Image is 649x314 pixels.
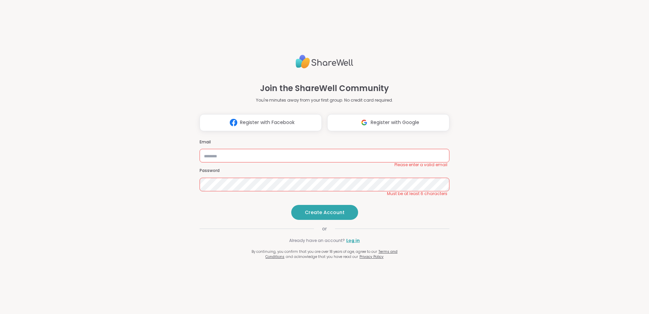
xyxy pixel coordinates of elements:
[260,82,389,94] h1: Join the ShareWell Community
[200,168,449,174] h3: Password
[296,52,353,71] img: ShareWell Logo
[387,191,447,196] span: Must be at least 6 characters
[227,116,240,129] img: ShareWell Logomark
[305,209,345,216] span: Create Account
[346,238,360,244] a: Log in
[265,249,397,259] a: Terms and Conditions
[291,205,358,220] button: Create Account
[256,97,393,103] p: You're minutes away from your first group. No credit card required.
[200,139,449,145] h3: Email
[358,116,371,129] img: ShareWell Logomark
[200,114,322,131] button: Register with Facebook
[314,225,335,232] span: or
[371,119,419,126] span: Register with Google
[252,249,377,254] span: By continuing, you confirm that you are over 18 years of age, agree to our
[289,238,345,244] span: Already have an account?
[286,254,358,259] span: and acknowledge that you have read our
[359,254,384,259] a: Privacy Policy
[327,114,449,131] button: Register with Google
[394,162,447,168] span: Please enter a valid email
[240,119,295,126] span: Register with Facebook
